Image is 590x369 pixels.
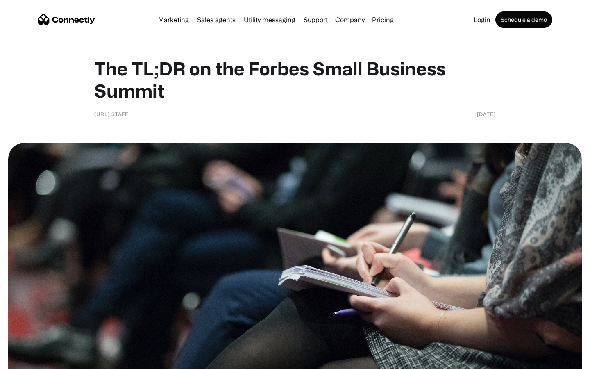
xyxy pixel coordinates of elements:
[300,16,331,23] a: Support
[155,16,192,23] a: Marketing
[335,14,365,25] div: Company
[38,14,95,26] a: home
[94,57,496,102] h1: The TL;DR on the Forbes Small Business Summit
[470,16,494,23] a: Login
[94,110,128,118] div: [URL] Staff
[333,14,367,25] div: Company
[241,16,299,23] a: Utility messaging
[8,355,49,366] aside: Language selected: English
[16,355,49,366] ul: Language list
[495,11,552,28] a: Schedule a demo
[369,16,397,23] a: Pricing
[477,110,496,118] div: [DATE]
[194,16,239,23] a: Sales agents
